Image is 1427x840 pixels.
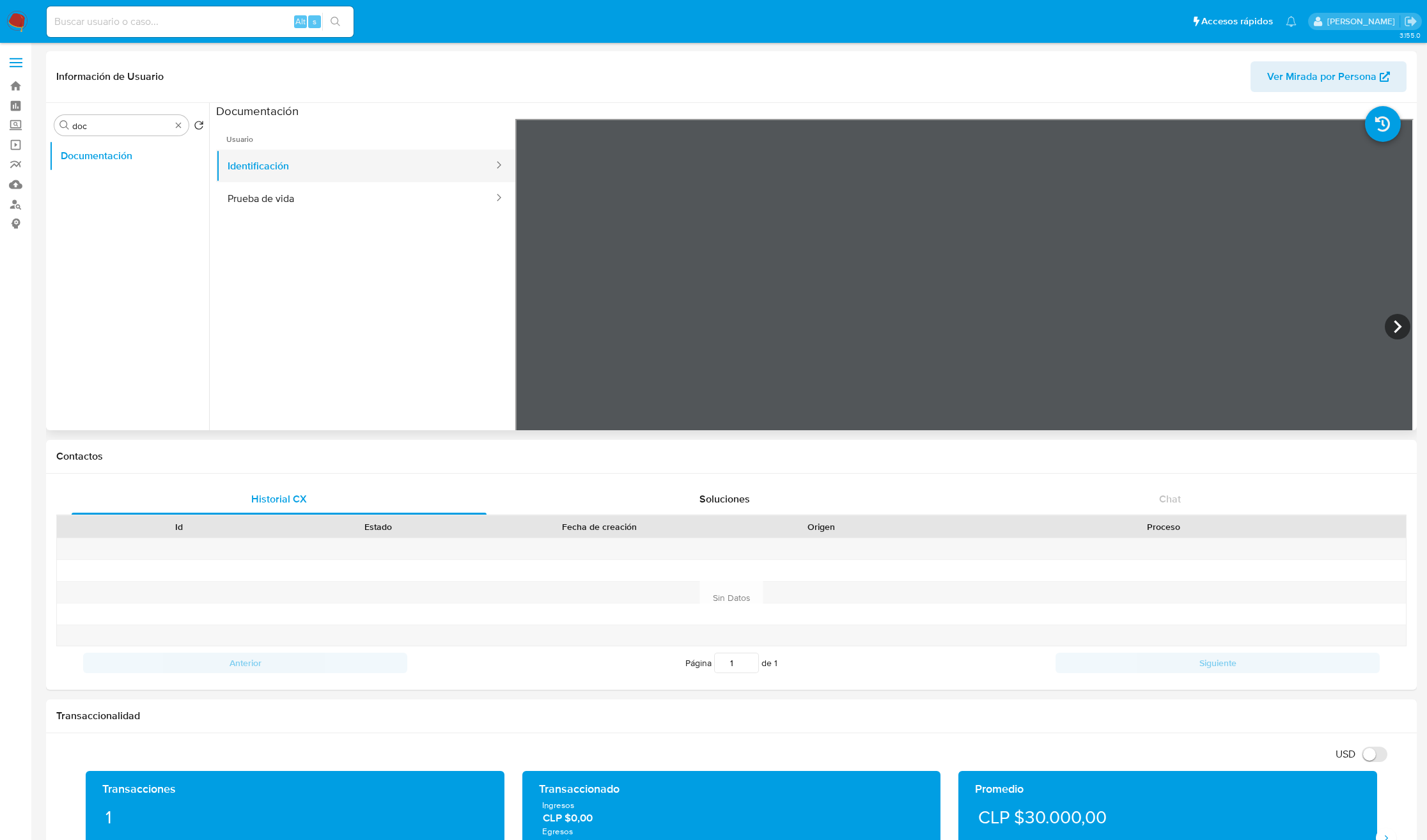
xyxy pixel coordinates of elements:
span: Página de [685,653,777,673]
h1: Contactos [56,450,1407,463]
button: Anterior [83,653,407,673]
span: s [313,15,316,27]
span: Soluciones [699,492,750,506]
input: Buscar usuario o caso... [47,13,354,30]
span: Accesos rápidos [1201,15,1273,28]
button: search-icon [322,13,348,31]
button: Buscar [59,120,70,130]
div: Proceso [930,520,1397,533]
span: Alt [295,15,306,27]
span: 1 [774,657,777,669]
div: Fecha de creación [487,520,713,533]
input: Buscar [72,120,171,132]
button: Borrar [173,120,183,130]
div: Estado [287,520,468,533]
button: Siguiente [1056,653,1380,673]
span: Chat [1159,492,1181,506]
button: Documentación [49,141,209,171]
h1: Transaccionalidad [56,710,1407,722]
button: Ver Mirada por Persona [1251,61,1407,92]
h1: Información de Usuario [56,70,164,83]
a: Notificaciones [1286,16,1297,27]
button: Volver al orden por defecto [194,120,204,134]
div: Id [88,520,269,533]
span: Historial CX [251,492,307,506]
span: Ver Mirada por Persona [1267,61,1376,92]
div: Origen [731,520,912,533]
a: Salir [1404,15,1417,28]
p: nicolas.luzardo@mercadolibre.com [1327,15,1400,27]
